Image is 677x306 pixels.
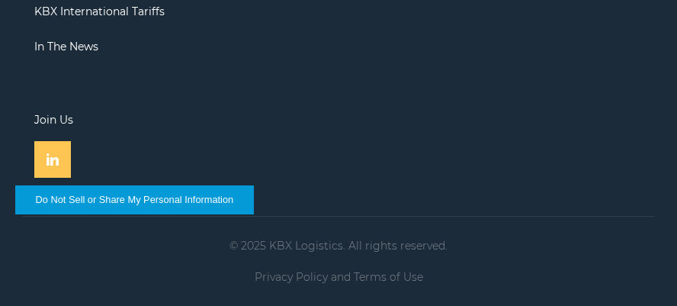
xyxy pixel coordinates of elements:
[601,233,677,306] iframe: Chat Widget
[47,153,59,166] img: Linkedin
[23,240,654,252] p: © 2025 KBX Logistics. All rights reserved.
[354,270,423,284] a: Terms of Use
[34,40,98,53] a: In The News
[34,5,165,18] a: KBX International Tariffs
[331,270,351,284] span: and
[34,113,73,127] a: Join Us
[255,270,328,284] a: Privacy Policy
[15,185,254,214] button: Do Not Sell or Share My Personal Information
